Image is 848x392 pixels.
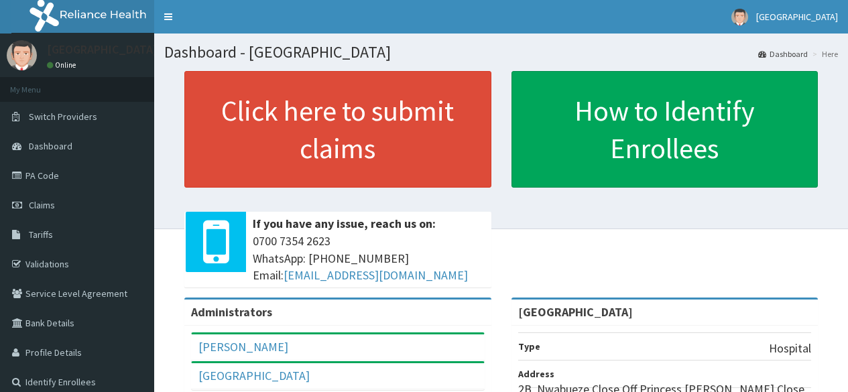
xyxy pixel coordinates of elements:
img: User Image [731,9,748,25]
b: If you have any issue, reach us on: [253,216,436,231]
span: [GEOGRAPHIC_DATA] [756,11,838,23]
b: Type [518,340,540,352]
span: Dashboard [29,140,72,152]
span: Claims [29,199,55,211]
span: 0700 7354 2623 WhatsApp: [PHONE_NUMBER] Email: [253,233,485,284]
a: [GEOGRAPHIC_DATA] [198,368,310,383]
a: How to Identify Enrollees [511,71,819,188]
p: [GEOGRAPHIC_DATA] [47,44,158,56]
strong: [GEOGRAPHIC_DATA] [518,304,633,320]
b: Address [518,368,554,380]
a: [PERSON_NAME] [198,339,288,354]
a: Click here to submit claims [184,71,491,188]
a: Dashboard [758,48,808,60]
p: Hospital [769,340,811,357]
a: Online [47,60,79,70]
span: Tariffs [29,228,53,241]
li: Here [809,48,838,60]
span: Switch Providers [29,111,97,123]
b: Administrators [191,304,272,320]
h1: Dashboard - [GEOGRAPHIC_DATA] [164,44,838,61]
img: User Image [7,40,37,70]
a: [EMAIL_ADDRESS][DOMAIN_NAME] [284,267,468,283]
